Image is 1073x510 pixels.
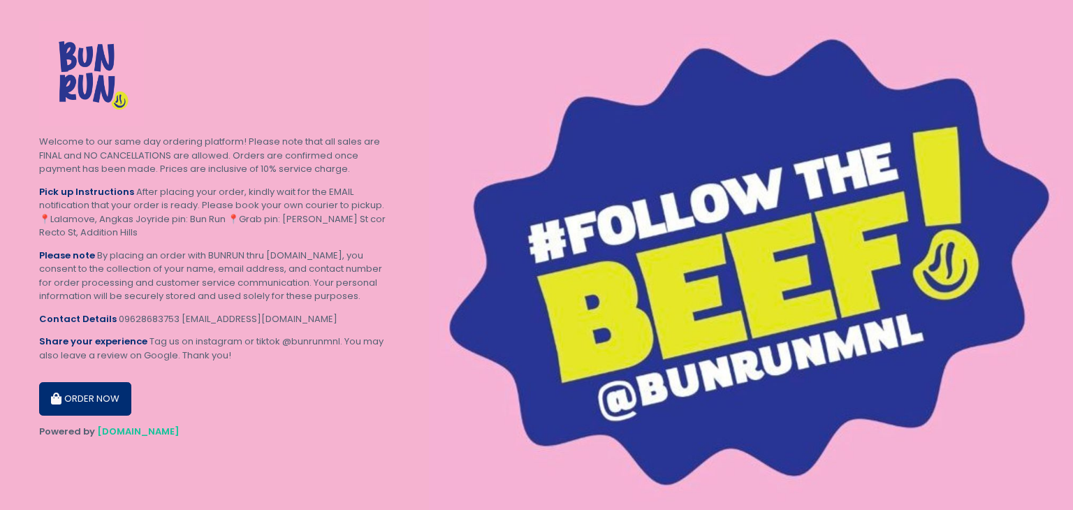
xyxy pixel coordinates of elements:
b: Share your experience [39,335,147,348]
button: ORDER NOW [39,382,131,416]
div: By placing an order with BUNRUN thru [DOMAIN_NAME], you consent to the collection of your name, e... [39,249,390,303]
div: Tag us on instagram or tiktok @bunrunmnl. You may also leave a review on Google. Thank you! [39,335,390,362]
a: [DOMAIN_NAME] [97,425,180,438]
div: 09628683753 [EMAIL_ADDRESS][DOMAIN_NAME] [39,312,390,326]
b: Contact Details [39,312,117,326]
b: Please note [39,249,95,262]
b: Pick up Instructions [39,185,134,198]
div: Powered by [39,425,390,439]
div: After placing your order, kindly wait for the EMAIL notification that your order is ready. Please... [39,185,390,240]
div: Welcome to our same day ordering platform! Please note that all sales are FINAL and NO CANCELLATI... [39,135,390,176]
img: BUN RUN FOOD STORE [39,21,144,126]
